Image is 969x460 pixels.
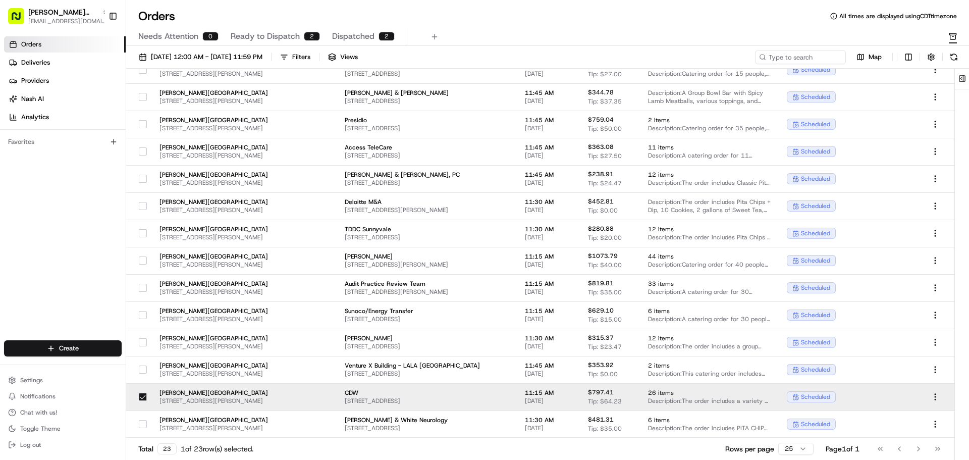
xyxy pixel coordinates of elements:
span: Toggle Theme [20,425,61,433]
span: [PERSON_NAME] [345,334,509,342]
span: Description: A catering order for 30 people including pita chips and dip, unsweet and sweet tea, ... [648,315,771,323]
span: [STREET_ADDRESS][PERSON_NAME] [345,261,509,269]
span: $363.08 [588,143,614,151]
span: Pylon [100,250,122,258]
span: [PERSON_NAME] [345,252,509,261]
span: [DATE] [89,157,110,165]
span: [STREET_ADDRESS][PERSON_NAME] [159,315,268,323]
div: 📗 [10,227,18,235]
span: $759.04 [588,116,614,124]
span: Description: Catering order for 40 people including 20 blondies, 20 brownies, and 4 group bowl ba... [648,261,771,269]
div: Total [138,443,177,454]
div: 💻 [85,227,93,235]
img: 4920774857489_3d7f54699973ba98c624_72.jpg [21,96,39,115]
span: 11:30 AM [525,334,572,342]
span: Notifications [20,392,56,400]
span: Venture X Building - LALA [GEOGRAPHIC_DATA] [345,362,509,370]
span: 11:30 AM [525,198,572,206]
span: 12 items [648,171,771,179]
span: [STREET_ADDRESS][PERSON_NAME] [159,370,268,378]
span: 11:45 AM [525,116,572,124]
span: [PERSON_NAME] & [PERSON_NAME] [345,89,509,97]
span: TDDC Sunnyvale [345,225,509,233]
span: 11:45 AM [525,89,572,97]
span: $238.91 [588,170,614,178]
span: [STREET_ADDRESS][PERSON_NAME] [159,342,268,350]
input: Clear [26,65,167,76]
input: Type to search [755,50,846,64]
span: [STREET_ADDRESS] [345,370,509,378]
span: [PERSON_NAME][GEOGRAPHIC_DATA] [159,143,268,151]
button: Create [4,340,122,356]
span: • [139,184,143,192]
span: [STREET_ADDRESS][PERSON_NAME] [159,70,268,78]
span: Description: The order includes Pita Chips + Dip, 10 Cookies, 2 gallons of Sweet Tea, and a Group... [648,198,771,214]
span: scheduled [801,338,830,346]
span: $353.92 [588,361,614,369]
span: Log out [20,441,41,449]
span: [DATE] [525,206,572,214]
span: Providers [21,76,49,85]
span: [STREET_ADDRESS][PERSON_NAME] [159,288,268,296]
span: Deloitte M&A [345,198,509,206]
span: $819.81 [588,279,614,287]
span: Create [59,344,79,353]
span: Tip: $0.00 [588,370,618,378]
span: scheduled [801,147,830,156]
button: See all [156,129,184,141]
span: Analytics [21,113,49,122]
span: Settings [20,376,43,384]
span: Needs Attention [138,30,198,42]
div: 0 [202,32,219,41]
button: Filters [276,50,315,64]
span: Tip: $15.00 [588,316,622,324]
span: Tip: $20.00 [588,234,622,242]
span: [DATE] [145,184,166,192]
span: Description: This catering order includes two group bowl bars, one with grilled chicken and the o... [648,370,771,378]
span: [DATE] [525,179,572,187]
span: Description: The order includes a group bowl bar with grilled steak, saffron basmati white rice, ... [648,342,771,350]
span: [PERSON_NAME] & [PERSON_NAME], PC [345,171,509,179]
div: Favorites [4,134,122,150]
span: scheduled [801,175,830,183]
span: [DATE] 12:00 AM - [DATE] 11:59 PM [151,53,262,62]
span: [DATE] [525,397,572,405]
span: Knowledge Base [20,226,77,236]
span: [STREET_ADDRESS] [345,424,509,432]
span: [STREET_ADDRESS] [345,151,509,160]
span: Sunoco/Energy Transfer [345,307,509,315]
span: [DATE] [525,233,572,241]
span: 6 items [648,307,771,315]
span: [STREET_ADDRESS][PERSON_NAME] [159,233,268,241]
span: scheduled [801,66,830,74]
span: Tip: $40.00 [588,261,622,269]
span: [STREET_ADDRESS][PERSON_NAME] [345,206,509,214]
span: 11:15 AM [525,389,572,397]
img: Nash [10,10,30,30]
div: Filters [292,53,310,62]
span: [STREET_ADDRESS][PERSON_NAME] [159,179,268,187]
span: scheduled [801,393,830,401]
span: Description: The order includes a variety of beverages like sweet tea and lemonade, desserts such... [648,397,771,405]
span: [PERSON_NAME][GEOGRAPHIC_DATA] [159,198,268,206]
span: [PERSON_NAME][GEOGRAPHIC_DATA] [159,389,268,397]
div: Past conversations [10,131,68,139]
span: 44 items [648,252,771,261]
span: scheduled [801,202,830,210]
span: [DATE] [525,424,572,432]
span: [STREET_ADDRESS] [345,342,509,350]
img: 1736555255976-a54dd68f-1ca7-489b-9aae-adbdc363a1c4 [10,96,28,115]
button: Settings [4,373,122,387]
span: $452.81 [588,197,614,206]
span: [STREET_ADDRESS] [345,97,509,105]
button: Notifications [4,389,122,403]
a: 📗Knowledge Base [6,222,81,240]
span: Chat with us! [20,408,57,417]
span: Access TeleCare [345,143,509,151]
h1: Orders [138,8,175,24]
span: [PERSON_NAME][GEOGRAPHIC_DATA] [28,7,98,17]
span: Ready to Dispatch [231,30,300,42]
span: [PERSON_NAME][GEOGRAPHIC_DATA] [159,362,268,370]
span: [EMAIL_ADDRESS][DOMAIN_NAME] [28,17,109,25]
span: scheduled [801,229,830,237]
